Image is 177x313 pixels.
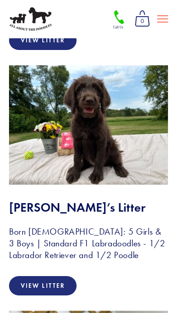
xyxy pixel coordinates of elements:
[9,226,168,261] h3: Born [DEMOGRAPHIC_DATA]: 5 Girls & 3 Boys | Standard F1 Labradoodles - 1/2 Labrador Retriever and...
[9,7,52,31] img: All About The Doodles
[131,7,154,31] a: 0 items in cart
[9,276,77,295] a: View Litter
[135,15,150,27] span: 0
[112,9,127,30] img: Phone Icon
[9,31,77,50] a: View Litter
[9,200,168,215] h2: [PERSON_NAME]’s Litter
